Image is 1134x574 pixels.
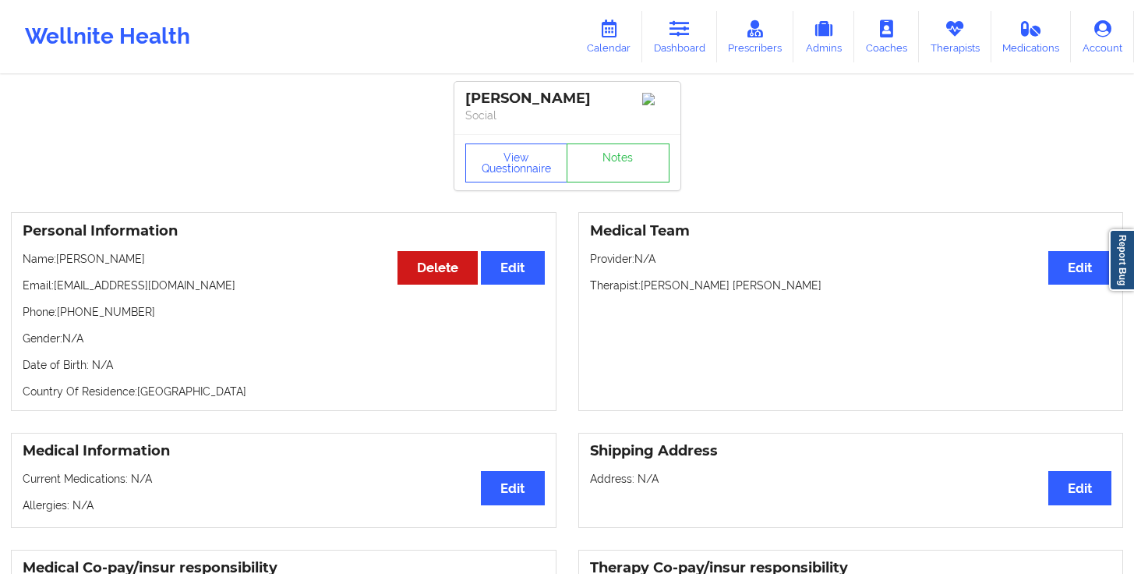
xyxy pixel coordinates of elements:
p: Social [465,108,669,123]
a: Calendar [575,11,642,62]
h3: Shipping Address [590,442,1112,460]
p: Allergies: N/A [23,498,545,513]
button: Edit [1048,471,1111,505]
p: Phone: [PHONE_NUMBER] [23,304,545,320]
a: Admins [793,11,854,62]
h3: Medical Team [590,222,1112,240]
a: Report Bug [1109,229,1134,291]
p: Provider: N/A [590,251,1112,267]
h3: Personal Information [23,222,545,240]
p: Gender: N/A [23,331,545,346]
a: Medications [991,11,1072,62]
a: Account [1071,11,1134,62]
a: Dashboard [642,11,717,62]
button: Edit [481,471,544,505]
p: Current Medications: N/A [23,471,545,487]
a: Therapists [919,11,991,62]
h3: Medical Information [23,442,545,460]
button: Delete [397,251,478,285]
button: Edit [1048,251,1111,285]
button: Edit [481,251,544,285]
p: Country Of Residence: [GEOGRAPHIC_DATA] [23,384,545,399]
p: Date of Birth: N/A [23,357,545,373]
div: [PERSON_NAME] [465,90,669,108]
p: Address: N/A [590,471,1112,487]
a: Notes [567,143,669,182]
a: Prescribers [717,11,794,62]
a: Coaches [854,11,919,62]
p: Therapist: [PERSON_NAME] [PERSON_NAME] [590,278,1112,293]
img: Image%2Fplaceholer-image.png [642,93,669,105]
button: View Questionnaire [465,143,568,182]
p: Email: [EMAIL_ADDRESS][DOMAIN_NAME] [23,278,545,293]
p: Name: [PERSON_NAME] [23,251,545,267]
